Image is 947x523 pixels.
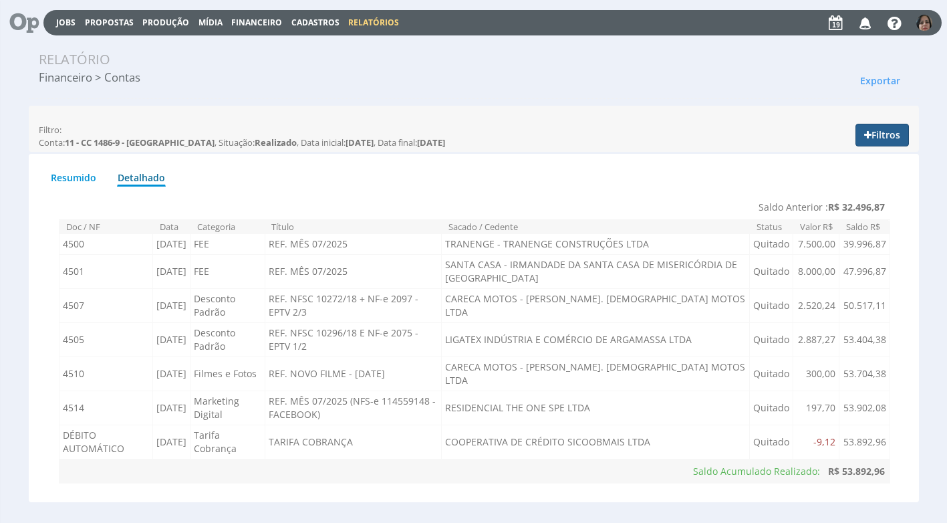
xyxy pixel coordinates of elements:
th: Status [750,220,793,234]
td: COOPERATIVA DE CRÉDITO SICOOBMAIS LTDA [442,425,750,459]
td: [DATE] [153,357,190,391]
a: Mídia [198,17,223,28]
td: Quitado [750,234,793,255]
span: Cadastros [291,17,340,28]
td: 2.520,24 [793,289,839,323]
td: REF. MÊS 07/2025 [265,234,441,255]
button: Cadastros [287,16,344,29]
td: -9,12 [793,425,839,459]
b: R$ 32.496,87 [828,201,885,213]
td: Marketing Digital [190,391,265,425]
button: Exportar [851,70,909,92]
td: LIGATEX INDÚSTRIA E COMÉRCIO DE ARGAMASSA LTDA [442,323,750,357]
td: Saldo Anterior : [59,195,890,219]
b: [DATE] [346,136,374,148]
td: 4500 [59,234,153,255]
b: Realizado [255,136,297,148]
td: CARECA MOTOS - [PERSON_NAME]. [DEMOGRAPHIC_DATA] MOTOS LTDA [442,357,750,391]
td: 300,00 [793,357,839,391]
td: Quitado [750,323,793,357]
td: Desconto Padrão [190,323,265,357]
td: [DATE] [153,391,190,425]
td: 39.996,87 [839,234,890,255]
td: 50.517,11 [839,289,890,323]
td: TARIFA COBRANÇA [265,425,441,459]
b: 11 - CC 1486-9 - [GEOGRAPHIC_DATA] [65,136,215,148]
b: R$ 53.892,96 [828,465,885,478]
td: CARECA MOTOS - [PERSON_NAME]. [DEMOGRAPHIC_DATA] MOTOS LTDA [442,289,750,323]
a: Jobs [56,17,76,28]
a: Detalhado [117,164,166,187]
a: Relatórios [348,17,399,28]
th: Título [265,220,441,234]
button: Jobs [52,16,80,29]
div: Relatório [39,49,110,70]
div: Filtro: [29,124,474,148]
span: Financeiro > Contas [39,70,140,85]
button: Mídia [194,16,227,29]
td: 4514 [59,391,153,425]
p: Conta: , Situação: , Data inicial: , Data final: [39,136,464,149]
td: [DATE] [153,289,190,323]
td: DÉBITO AUTOMÁTICO [59,425,153,459]
td: Quitado [750,425,793,459]
td: [DATE] [153,425,190,459]
img: 1750446523_2492ba_foto_elaine_whatsapp.jpg [916,15,932,31]
td: 53.404,38 [839,323,890,357]
td: 53.892,96 [839,425,890,459]
th: Nº Documento ou NF [59,220,153,234]
a: Propostas [85,17,134,28]
td: REF. NFSC 10272/18 + NF-e 2097 - EPTV 2/3 [265,289,441,323]
td: 53.704,38 [839,357,890,391]
td: FEE [190,234,265,255]
button: Produção [138,16,193,29]
td: 53.902,08 [839,391,890,425]
span: Saldo Acumulado Realizado: [693,465,820,478]
td: [DATE] [153,323,190,357]
td: REF. MÊS 07/2025 [265,255,441,289]
a: Produção [142,17,189,28]
b: [DATE] [417,136,445,148]
td: Quitado [750,255,793,289]
button: Propostas [81,16,138,29]
td: 197,70 [793,391,839,425]
td: Filmes e Fotos [190,357,265,391]
td: TRANENGE - TRANENGE CONSTRUÇÕES LTDA [442,234,750,255]
th: Categoria [190,220,265,234]
td: Quitado [750,357,793,391]
span: Exportar [860,74,900,87]
td: 4510 [59,357,153,391]
button: Financeiro [227,16,286,29]
span: Financeiro [231,17,282,28]
td: 4505 [59,323,153,357]
td: Desconto Padrão [190,289,265,323]
td: 2.887,27 [793,323,839,357]
td: SANTA CASA - IRMANDADE DA SANTA CASA DE MISERICÓRDIA DE [GEOGRAPHIC_DATA] [442,255,750,289]
button: Relatórios [344,16,403,29]
th: Saldo R$ [839,220,890,234]
td: REF. MÊS 07/2025 (NFS-e 114559148 - FACEBOOK) [265,391,441,425]
td: FEE [190,255,265,289]
td: Quitado [750,289,793,323]
td: REF. NFSC 10296/18 E NF-e 2075 - EPTV 1/2 [265,323,441,357]
td: Quitado [750,391,793,425]
td: [DATE] [153,255,190,289]
td: 8.000,00 [793,255,839,289]
td: [DATE] [153,234,190,255]
button: Filtros [855,124,909,146]
td: RESIDENCIAL THE ONE SPE LTDA [442,391,750,425]
td: Tarifa Cobrança [190,425,265,459]
a: Resumido [50,164,97,185]
td: REF. NOVO FILME - [DATE] [265,357,441,391]
td: 4507 [59,289,153,323]
td: 47.996,87 [839,255,890,289]
td: 4501 [59,255,153,289]
th: Sacado / Cedente [442,220,750,234]
th: Data [153,220,190,234]
th: Valor R$ [793,220,839,234]
td: 7.500,00 [793,234,839,255]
